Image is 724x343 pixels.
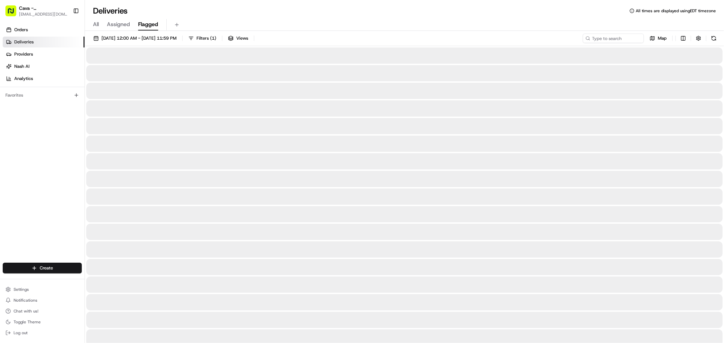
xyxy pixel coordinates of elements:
[14,308,38,314] span: Chat with us!
[107,20,130,28] span: Assigned
[647,34,670,43] button: Map
[138,20,158,28] span: Flagged
[3,285,82,294] button: Settings
[115,67,124,75] button: Start new chat
[14,124,19,129] img: 1736555255976-a54dd68f-1ca7-489b-9aae-adbdc363a1c4
[7,7,20,20] img: Nash
[93,5,128,16] h1: Deliveries
[3,49,85,60] a: Providers
[55,149,112,161] a: 💻API Documentation
[21,123,72,129] span: Wisdom [PERSON_NAME]
[21,105,55,110] span: [PERSON_NAME]
[14,105,19,111] img: 1736555255976-a54dd68f-1ca7-489b-9aae-adbdc363a1c4
[64,152,109,158] span: API Documentation
[3,328,82,338] button: Log out
[93,20,99,28] span: All
[7,152,12,158] div: 📗
[14,298,37,303] span: Notifications
[14,76,33,82] span: Analytics
[90,34,180,43] button: [DATE] 12:00 AM - [DATE] 11:59 PM
[19,5,68,12] button: Cava - [GEOGRAPHIC_DATA]
[7,99,18,109] img: Grace Nketiah
[14,287,29,292] span: Settings
[185,34,219,43] button: Filters(1)
[3,73,85,84] a: Analytics
[14,330,27,336] span: Log out
[74,123,76,129] span: •
[7,117,18,130] img: Wisdom Oko
[14,27,28,33] span: Orders
[14,51,33,57] span: Providers
[19,12,68,17] button: [EMAIL_ADDRESS][DOMAIN_NAME]
[40,265,53,271] span: Create
[7,65,19,77] img: 1736555255976-a54dd68f-1ca7-489b-9aae-adbdc363a1c4
[709,34,719,43] button: Refresh
[3,24,85,35] a: Orders
[7,27,124,38] p: Welcome 👋
[56,105,59,110] span: •
[60,105,74,110] span: [DATE]
[3,61,85,72] a: Nash AI
[3,306,82,316] button: Chat with us!
[101,35,177,41] span: [DATE] 12:00 AM - [DATE] 11:59 PM
[14,152,52,158] span: Knowledge Base
[3,317,82,327] button: Toggle Theme
[3,3,70,19] button: Cava - [GEOGRAPHIC_DATA][EMAIL_ADDRESS][DOMAIN_NAME]
[658,35,667,41] span: Map
[68,168,82,173] span: Pylon
[18,44,112,51] input: Clear
[210,35,216,41] span: ( 1 )
[3,296,82,305] button: Notifications
[583,34,644,43] input: Type to search
[48,168,82,173] a: Powered byPylon
[3,37,85,47] a: Deliveries
[225,34,251,43] button: Views
[197,35,216,41] span: Filters
[3,90,82,101] div: Favorites
[14,319,41,325] span: Toggle Theme
[14,65,26,77] img: 4920774857489_3d7f54699973ba98c624_72.jpg
[14,63,30,69] span: Nash AI
[4,149,55,161] a: 📗Knowledge Base
[31,72,93,77] div: We're available if you need us!
[236,35,248,41] span: Views
[7,88,45,94] div: Past conversations
[3,263,82,274] button: Create
[636,8,716,14] span: All times are displayed using EDT timezone
[77,123,91,129] span: [DATE]
[57,152,63,158] div: 💻
[31,65,111,72] div: Start new chat
[14,39,34,45] span: Deliveries
[105,87,124,95] button: See all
